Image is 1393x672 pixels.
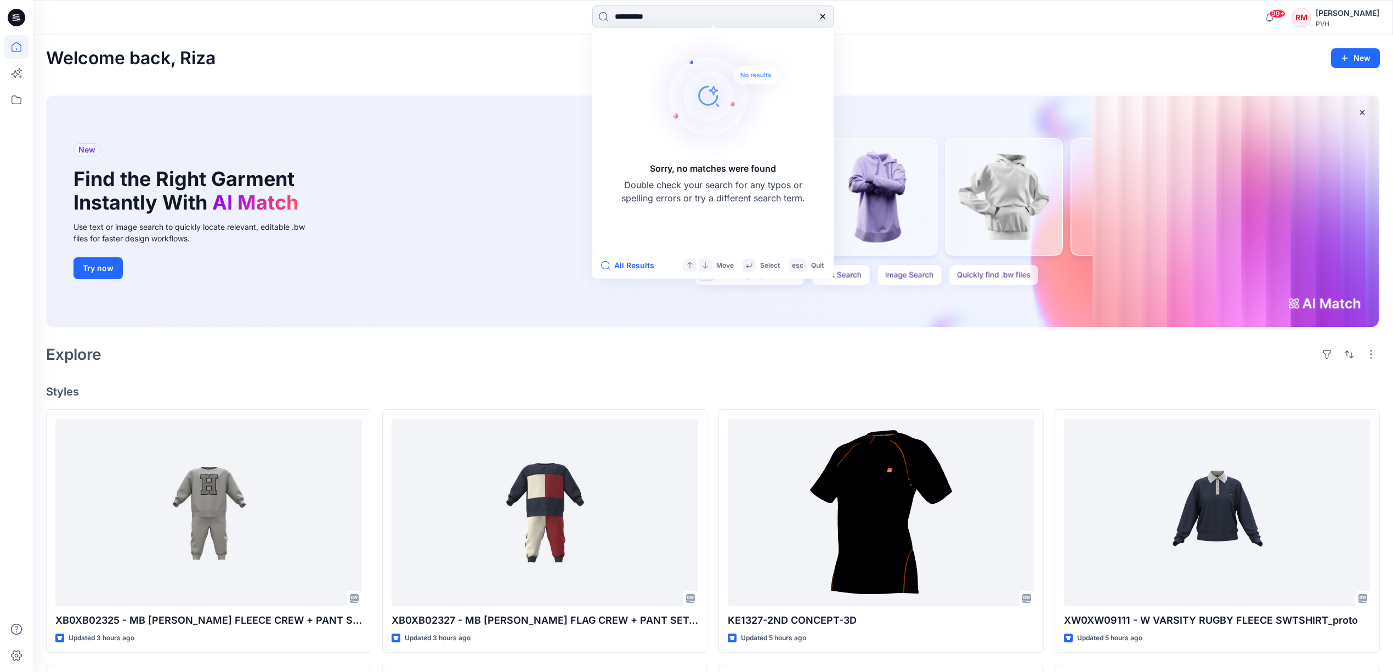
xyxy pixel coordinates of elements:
div: RM [1292,8,1311,27]
a: KE1327-2ND CONCEPT-3D [728,419,1034,606]
a: XB0XB02325 - MB TYLER FLEECE CREW + PANT SET_proto [55,419,362,606]
p: Updated 3 hours ago [69,633,134,644]
img: Sorry, no matches were found [645,30,799,162]
a: XB0XB02327 - MB TRAVIS FLAG CREW + PANT SET_proto [392,419,698,606]
p: XW0XW09111 - W VARSITY RUGBY FLEECE SWTSHIRT_proto [1064,613,1371,628]
div: PVH [1316,20,1379,28]
p: Move [716,259,734,271]
p: Updated 5 hours ago [741,633,806,644]
h4: Styles [46,385,1380,398]
h2: Explore [46,346,101,363]
span: 99+ [1269,9,1286,18]
p: esc [792,259,803,271]
button: New [1331,48,1380,68]
div: Use text or image search to quickly locate relevant, editable .bw files for faster design workflows. [73,221,320,244]
p: XB0XB02327 - MB [PERSON_NAME] FLAG CREW + PANT SET_proto [392,613,698,628]
h5: Sorry, no matches were found [650,162,776,175]
p: Quit [811,259,824,271]
span: New [78,143,95,156]
p: Double check your search for any typos or spelling errors or try a different search term. [620,178,806,205]
button: All Results [601,259,661,272]
button: Try now [73,257,123,279]
p: Updated 5 hours ago [1077,633,1142,644]
p: XB0XB02325 - MB [PERSON_NAME] FLEECE CREW + PANT SET_proto [55,613,362,628]
p: KE1327-2ND CONCEPT-3D [728,613,1034,628]
span: AI Match [212,190,298,214]
div: [PERSON_NAME] [1316,7,1379,20]
a: XW0XW09111 - W VARSITY RUGBY FLEECE SWTSHIRT_proto [1064,419,1371,606]
p: Updated 3 hours ago [405,633,471,644]
p: Select [760,259,780,271]
h2: Welcome back, Riza [46,48,216,69]
h1: Find the Right Garment Instantly With [73,167,304,214]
